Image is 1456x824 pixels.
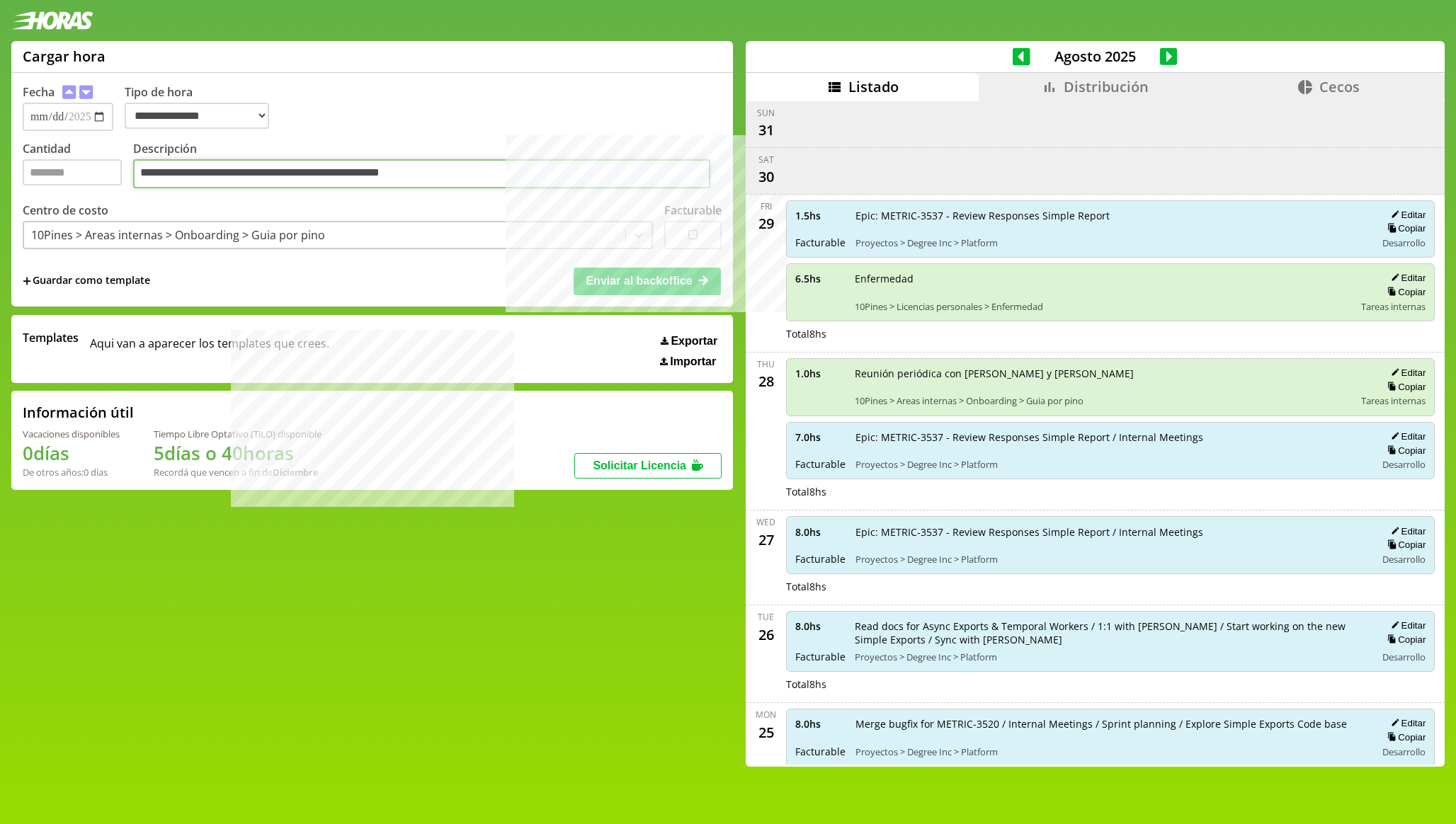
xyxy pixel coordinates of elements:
span: +Guardar como template [23,273,150,289]
button: Copiar [1383,286,1426,298]
div: Sat [758,154,774,166]
span: Read docs for Async Exports & Temporal Workers / 1:1 with [PERSON_NAME] / Start working on the ne... [855,619,1367,646]
label: Descripción [133,141,722,193]
input: Cantidad [23,159,122,185]
span: Proyectos > Degree Inc > Platform [855,553,1367,566]
span: 8.0 hs [795,619,845,633]
span: Proyectos > Degree Inc > Platform [855,745,1367,758]
span: Aqui van a aparecer los templates que crees. [90,330,329,368]
button: Editar [1387,525,1426,537]
textarea: Descripción [133,159,710,189]
button: Copiar [1383,445,1426,457]
span: Merge bugfix for METRIC-3520 / Internal Meetings / Sprint planning / Explore Simple Exports Code ... [855,717,1367,731]
button: Copiar [1383,634,1426,646]
label: Tipo de hora [125,84,280,131]
span: Templates [23,330,79,345]
span: Facturable [795,745,846,758]
span: Importar [670,355,716,368]
span: Desarrollo [1382,236,1426,249]
label: Fecha [23,84,55,100]
button: Enviar al backoffice [574,268,721,294]
span: Tareas internas [1361,300,1426,313]
div: 27 [755,528,778,551]
span: Enfermedad [855,272,1352,285]
span: Facturable [795,457,846,471]
span: Desarrollo [1382,651,1426,663]
span: 8.0 hs [795,717,846,731]
div: Fri [761,200,772,212]
div: Tue [758,611,774,623]
button: Editar [1387,272,1426,284]
div: Vacaciones disponibles [23,428,120,440]
h1: 5 días o 40 horas [154,440,322,466]
img: logotipo [11,11,93,30]
span: 1.5 hs [795,209,846,222]
div: Total 8 hs [786,580,1435,593]
span: Proyectos > Degree Inc > Platform [855,236,1367,249]
span: Epic: METRIC-3537 - Review Responses Simple Report [855,209,1367,222]
button: Editar [1387,717,1426,729]
span: + [23,273,31,289]
div: De otros años: 0 días [23,466,120,479]
div: 28 [755,370,778,393]
span: Facturable [795,236,846,249]
span: 8.0 hs [795,525,846,539]
div: Total 8 hs [786,327,1435,341]
button: Exportar [656,334,722,348]
b: Diciembre [273,466,318,479]
button: Copiar [1383,222,1426,234]
div: Mon [756,709,776,721]
div: 25 [755,721,778,743]
span: Cecos [1319,77,1360,96]
div: scrollable content [746,101,1445,765]
span: Desarrollo [1382,458,1426,471]
label: Facturable [664,202,722,218]
div: Thu [757,358,775,370]
button: Copiar [1383,381,1426,393]
span: Distribución [1064,77,1149,96]
div: 26 [755,623,778,646]
div: Total 8 hs [786,677,1435,691]
span: Facturable [795,650,845,663]
span: 10Pines > Areas internas > Onboarding > Guia por pino [855,394,1352,407]
div: Total 8 hs [786,485,1435,498]
span: Exportar [671,335,717,348]
div: 10Pines > Areas internas > Onboarding > Guia por pino [31,227,325,243]
span: Enviar al backoffice [586,275,692,287]
h1: 0 días [23,440,120,466]
span: Listado [848,77,899,96]
span: Proyectos > Degree Inc > Platform [855,458,1367,471]
select: Tipo de hora [125,103,269,129]
div: 31 [755,119,778,142]
button: Editar [1387,367,1426,379]
div: Sun [757,107,775,119]
h1: Cargar hora [23,47,106,66]
span: Agosto 2025 [1030,47,1160,66]
span: 6.5 hs [795,272,845,285]
button: Editar [1387,619,1426,631]
span: Desarrollo [1382,745,1426,758]
span: 10Pines > Licencias personales > Enfermedad [855,300,1352,313]
label: Centro de costo [23,202,108,218]
div: 29 [755,212,778,235]
span: Reunión periódica con [PERSON_NAME] y [PERSON_NAME] [855,367,1352,380]
label: Cantidad [23,141,133,193]
button: Editar [1387,209,1426,221]
button: Copiar [1383,539,1426,551]
button: Editar [1387,430,1426,442]
span: Desarrollo [1382,553,1426,566]
div: Wed [756,516,775,528]
span: Facturable [795,552,846,566]
span: Epic: METRIC-3537 - Review Responses Simple Report / Internal Meetings [855,525,1367,539]
div: 30 [755,166,778,188]
span: Proyectos > Degree Inc > Platform [855,651,1367,663]
span: Solicitar Licencia [593,459,686,471]
span: Epic: METRIC-3537 - Review Responses Simple Report / Internal Meetings [855,430,1367,444]
div: Recordá que vencen a fin de [154,466,322,479]
span: Tareas internas [1361,394,1426,407]
span: 7.0 hs [795,430,846,444]
button: Solicitar Licencia [574,453,722,479]
h2: Información útil [23,403,134,422]
div: Tiempo Libre Optativo (TiLO) disponible [154,428,322,440]
button: Copiar [1383,731,1426,743]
